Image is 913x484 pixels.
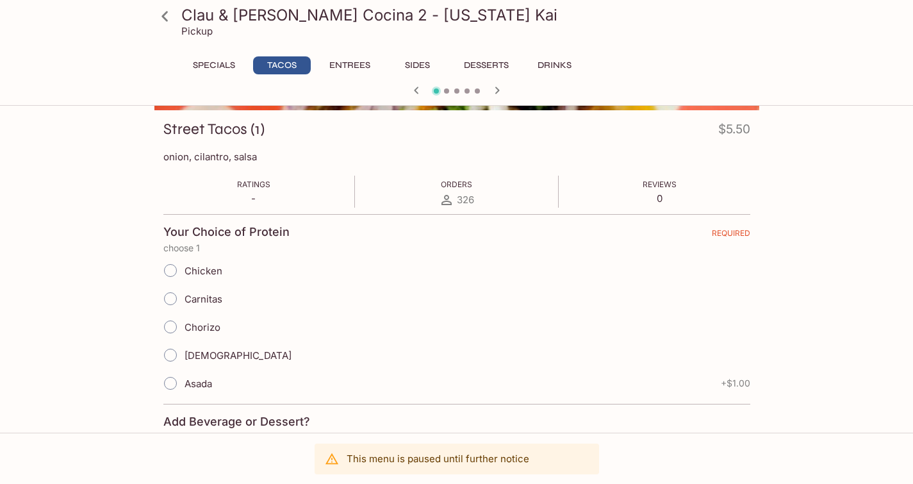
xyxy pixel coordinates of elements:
[643,179,677,189] span: Reviews
[718,119,750,144] h4: $5.50
[163,225,290,239] h4: Your Choice of Protein
[185,321,220,333] span: Chorizo
[185,265,222,277] span: Chicken
[181,25,213,37] p: Pickup
[163,119,265,139] h3: Street Tacos (1)
[457,56,516,74] button: Desserts
[253,56,311,74] button: Tacos
[457,194,474,206] span: 326
[185,56,243,74] button: Specials
[389,56,447,74] button: Sides
[237,179,270,189] span: Ratings
[181,5,754,25] h3: Clau & [PERSON_NAME] Cocina 2 - [US_STATE] Kai
[163,151,750,163] p: onion, cilantro, salsa
[185,378,212,390] span: Asada
[347,453,529,465] p: This menu is paused until further notice
[712,228,750,243] span: REQUIRED
[721,378,750,388] span: + $1.00
[163,243,750,253] p: choose 1
[441,179,472,189] span: Orders
[163,415,310,429] h4: Add Beverage or Dessert?
[526,56,584,74] button: Drinks
[643,192,677,204] p: 0
[321,56,379,74] button: Entrees
[185,349,292,362] span: [DEMOGRAPHIC_DATA]
[237,192,270,204] p: -
[185,293,222,305] span: Carnitas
